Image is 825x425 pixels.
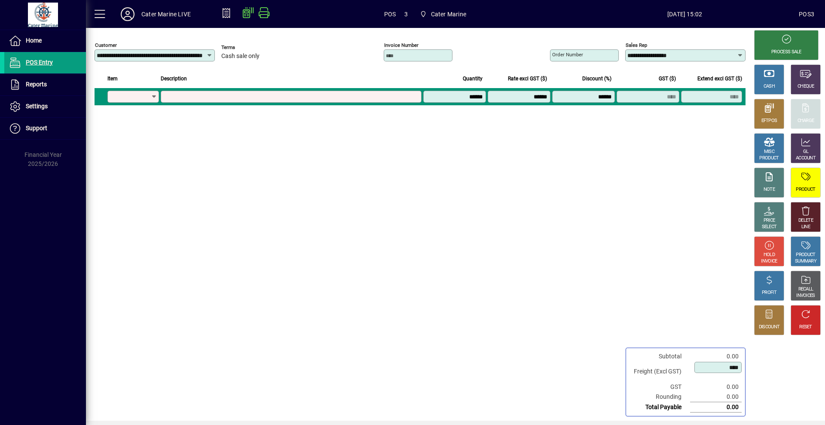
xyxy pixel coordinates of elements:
span: Reports [26,81,47,88]
span: Item [107,74,118,83]
span: POS [384,7,396,21]
td: Total Payable [629,402,690,413]
td: 0.00 [690,352,742,361]
td: Freight (Excl GST) [629,361,690,382]
div: NOTE [764,187,775,193]
a: Support [4,118,86,139]
span: 3 [404,7,408,21]
a: Settings [4,96,86,117]
div: ACCOUNT [796,155,816,162]
mat-label: Invoice number [384,42,419,48]
span: Discount (%) [582,74,611,83]
td: Subtotal [629,352,690,361]
div: MISC [764,149,774,155]
button: Profile [114,6,141,22]
div: PROFIT [762,290,776,296]
span: Settings [26,103,48,110]
span: Description [161,74,187,83]
span: GST ($) [659,74,676,83]
a: Home [4,30,86,52]
div: EFTPOS [761,118,777,124]
mat-label: Order number [552,52,583,58]
div: RECALL [798,286,813,293]
td: Rounding [629,392,690,402]
div: PRODUCT [796,187,815,193]
span: Cater Marine [431,7,466,21]
span: Home [26,37,42,44]
div: RESET [799,324,812,330]
div: SELECT [762,224,777,230]
div: CHEQUE [797,83,814,90]
div: HOLD [764,252,775,258]
div: INVOICE [761,258,777,265]
div: INVOICES [796,293,815,299]
td: 0.00 [690,382,742,392]
span: [DATE] 15:02 [571,7,799,21]
span: Cater Marine [416,6,470,22]
mat-label: Customer [95,42,117,48]
mat-label: Sales rep [626,42,647,48]
div: DELETE [798,217,813,224]
span: Extend excl GST ($) [697,74,742,83]
span: Cash sale only [221,53,260,60]
td: GST [629,382,690,392]
div: PRODUCT [796,252,815,258]
div: Cater Marine LIVE [141,7,191,21]
div: PRICE [764,217,775,224]
span: Support [26,125,47,131]
div: CHARGE [797,118,814,124]
a: Reports [4,74,86,95]
div: SUMMARY [795,258,816,265]
td: 0.00 [690,392,742,402]
div: GL [803,149,809,155]
span: Quantity [463,74,483,83]
div: POS3 [799,7,814,21]
td: 0.00 [690,402,742,413]
span: Terms [221,45,273,50]
div: LINE [801,224,810,230]
span: POS Entry [26,59,53,66]
div: DISCOUNT [759,324,779,330]
span: Rate excl GST ($) [508,74,547,83]
div: PRODUCT [759,155,779,162]
div: CASH [764,83,775,90]
div: PROCESS SALE [771,49,801,55]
